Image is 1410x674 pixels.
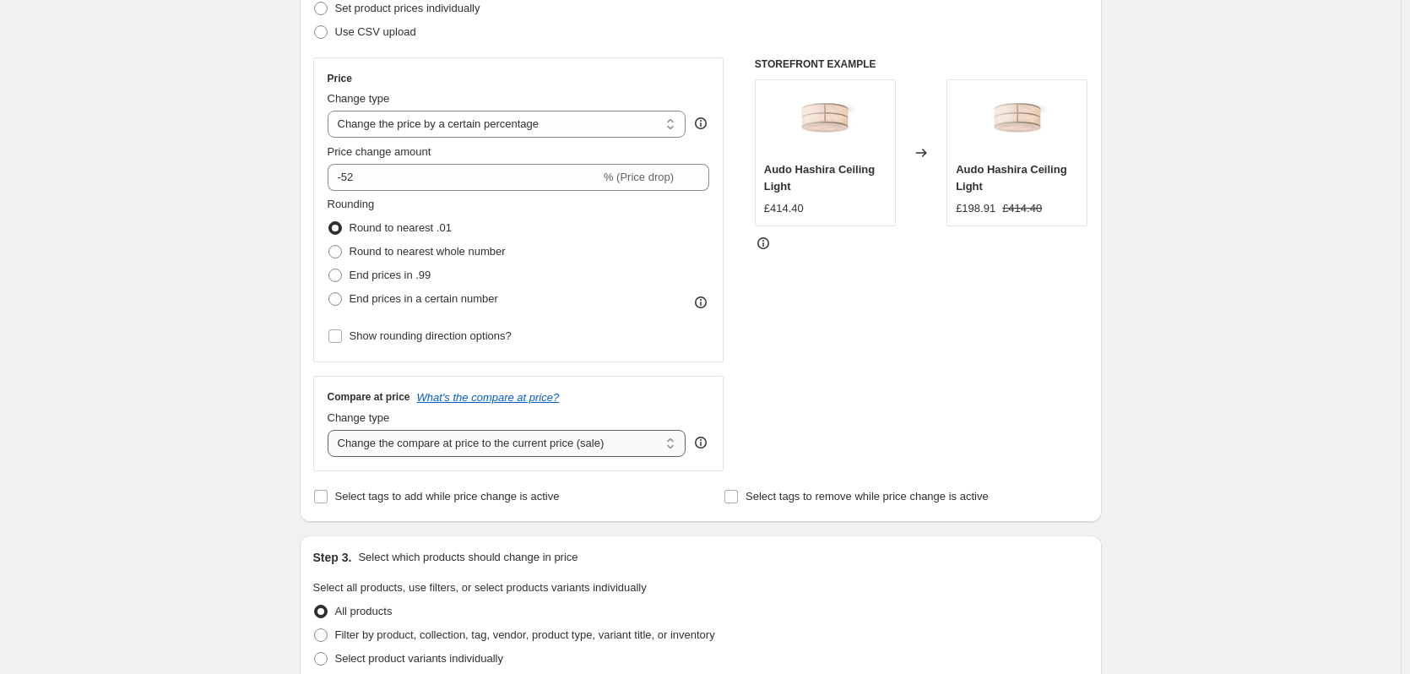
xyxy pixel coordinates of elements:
span: Set product prices individually [335,2,480,14]
span: Use CSV upload [335,25,416,38]
span: % (Price drop) [604,171,674,183]
span: Select all products, use filters, or select products variants individually [313,581,647,594]
h6: STOREFRONT EXAMPLE [755,57,1088,71]
span: Change type [328,411,390,424]
span: Select product variants individually [335,652,503,665]
span: End prices in .99 [350,269,431,281]
h3: Compare at price [328,390,410,404]
span: Round to nearest whole number [350,245,506,258]
div: help [692,434,709,451]
span: Select tags to remove while price change is active [746,490,989,503]
span: Price change amount [328,145,431,158]
span: End prices in a certain number [350,292,498,305]
img: 1510699_1510699U_low_ON_b344eb92-a171-425e-a24a-3d7445316046_80x.jpg [984,89,1051,156]
span: Audo Hashira Ceiling Light [764,163,875,193]
span: Select tags to add while price change is active [335,490,560,503]
span: Rounding [328,198,375,210]
strike: £414.40 [1002,200,1042,217]
h3: Price [328,72,352,85]
span: Show rounding direction options? [350,329,512,342]
span: Change type [328,92,390,105]
div: help [692,115,709,132]
div: £414.40 [764,200,804,217]
div: £198.91 [956,200,995,217]
h2: Step 3. [313,549,352,566]
button: What's the compare at price? [417,391,560,404]
p: Select which products should change in price [358,549,578,566]
img: 1510699_1510699U_low_ON_b344eb92-a171-425e-a24a-3d7445316046_80x.jpg [791,89,859,156]
span: Round to nearest .01 [350,221,452,234]
input: -15 [328,164,600,191]
span: All products [335,605,393,617]
span: Audo Hashira Ceiling Light [956,163,1066,193]
span: Filter by product, collection, tag, vendor, product type, variant title, or inventory [335,628,715,641]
